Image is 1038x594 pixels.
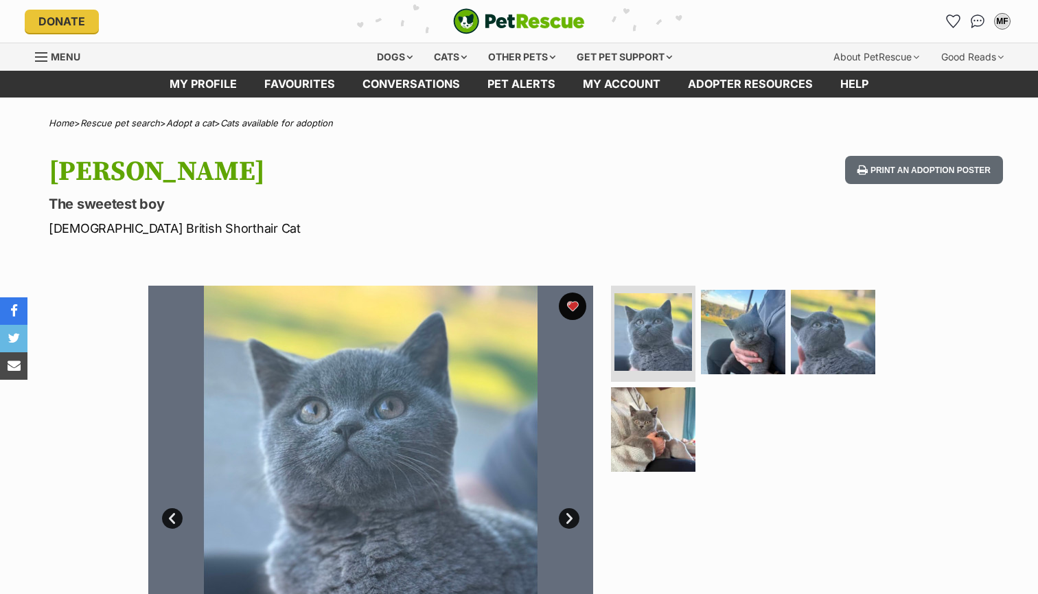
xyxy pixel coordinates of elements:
a: Menu [35,43,90,68]
a: Cats available for adoption [220,117,333,128]
div: MF [995,14,1009,28]
a: Rescue pet search [80,117,160,128]
a: My profile [156,71,251,98]
a: Home [49,117,74,128]
p: The sweetest boy [49,194,630,214]
div: Get pet support [567,43,682,71]
div: > > > [14,118,1024,128]
p: [DEMOGRAPHIC_DATA] British Shorthair Cat [49,219,630,238]
img: Photo of Taylor [611,387,695,472]
div: About PetRescue [824,43,929,71]
a: Donate [25,10,99,33]
button: Print an adoption poster [845,156,1003,184]
div: Dogs [367,43,422,71]
a: Help [827,71,882,98]
a: Next [559,508,579,529]
a: PetRescue [453,8,585,34]
img: Photo of Taylor [701,290,785,374]
a: Adopter resources [674,71,827,98]
a: Favourites [251,71,349,98]
a: Adopt a cat [166,117,214,128]
img: logo-cat-932fe2b9b8326f06289b0f2fb663e598f794de774fb13d1741a6617ecf9a85b4.svg [453,8,585,34]
h1: [PERSON_NAME] [49,156,630,187]
a: Conversations [967,10,989,32]
button: favourite [559,293,586,320]
a: Prev [162,508,183,529]
div: Other pets [478,43,565,71]
img: Photo of Taylor [791,290,875,374]
span: Menu [51,51,80,62]
div: Cats [424,43,476,71]
button: My account [991,10,1013,32]
a: Pet alerts [474,71,569,98]
div: Good Reads [932,43,1013,71]
a: My account [569,71,674,98]
ul: Account quick links [942,10,1013,32]
a: conversations [349,71,474,98]
img: chat-41dd97257d64d25036548639549fe6c8038ab92f7586957e7f3b1b290dea8141.svg [971,14,985,28]
img: Photo of Taylor [614,293,692,371]
a: Favourites [942,10,964,32]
